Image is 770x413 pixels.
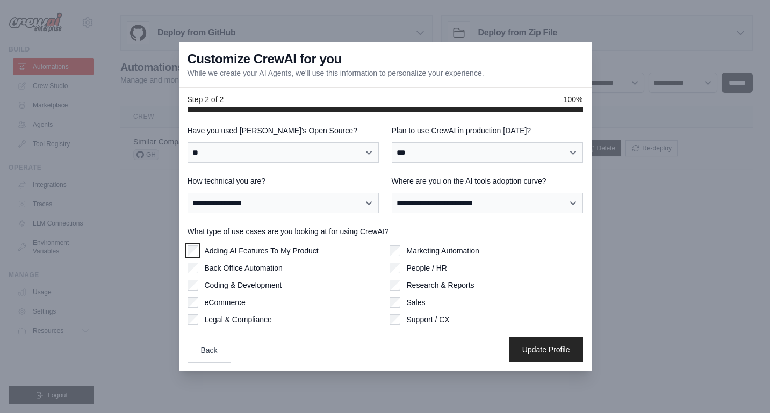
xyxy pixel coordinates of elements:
label: Adding AI Features To My Product [205,245,319,256]
label: Plan to use CrewAI in production [DATE]? [392,125,583,136]
label: Support / CX [407,314,450,325]
label: Research & Reports [407,280,474,291]
label: People / HR [407,263,447,273]
label: Marketing Automation [407,245,479,256]
label: Sales [407,297,426,308]
iframe: Chat Widget [716,361,770,413]
span: Step 2 of 2 [188,94,224,105]
button: Back [188,338,231,363]
label: Have you used [PERSON_NAME]'s Open Source? [188,125,379,136]
span: 100% [564,94,583,105]
button: Update Profile [509,337,583,362]
p: While we create your AI Agents, we'll use this information to personalize your experience. [188,68,484,78]
label: Back Office Automation [205,263,283,273]
label: eCommerce [205,297,246,308]
label: Legal & Compliance [205,314,272,325]
label: Where are you on the AI tools adoption curve? [392,176,583,186]
h3: Customize CrewAI for you [188,50,342,68]
label: Coding & Development [205,280,282,291]
label: What type of use cases are you looking at for using CrewAI? [188,226,583,237]
label: How technical you are? [188,176,379,186]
